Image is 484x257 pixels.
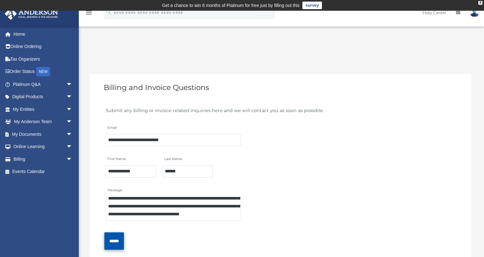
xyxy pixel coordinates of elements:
[85,9,93,16] i: menu
[85,11,93,16] a: menu
[4,128,82,140] a: My Documentsarrow_drop_down
[4,116,82,128] a: My Anderson Teamarrow_drop_down
[4,40,82,53] a: Online Ordering
[4,153,82,165] a: Billingarrow_drop_down
[4,28,82,40] a: Home
[66,128,79,141] span: arrow_drop_down
[106,187,169,194] label: Message
[106,156,128,163] label: First Name
[66,91,79,104] span: arrow_drop_down
[4,65,82,78] a: Order StatusNEW
[4,103,82,116] a: My Entitiesarrow_drop_down
[36,67,50,76] div: NEW
[4,140,82,153] a: Online Learningarrow_drop_down
[90,74,471,101] h3: Billing and Invoice Questions
[66,78,79,91] span: arrow_drop_down
[478,1,482,5] div: close
[470,8,479,17] img: User Pic
[3,8,60,20] img: Anderson Advisors Platinum Portal
[106,125,169,132] label: Email
[162,156,184,163] label: Last Name
[4,165,82,178] a: Events Calendar
[66,140,79,153] span: arrow_drop_down
[4,53,82,65] a: Tax Organizers
[66,103,79,116] span: arrow_drop_down
[162,2,300,9] div: Get a chance to win 6 months of Platinum for free just by filling out this
[302,2,322,9] a: survey
[66,153,79,166] span: arrow_drop_down
[4,91,82,103] a: Digital Productsarrow_drop_down
[4,78,82,91] a: Platinum Q&Aarrow_drop_down
[105,9,112,15] i: search
[66,116,79,128] span: arrow_drop_down
[106,107,456,115] div: Submit any billing or invoice related inquiries here and we will contact you as soon as possible.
